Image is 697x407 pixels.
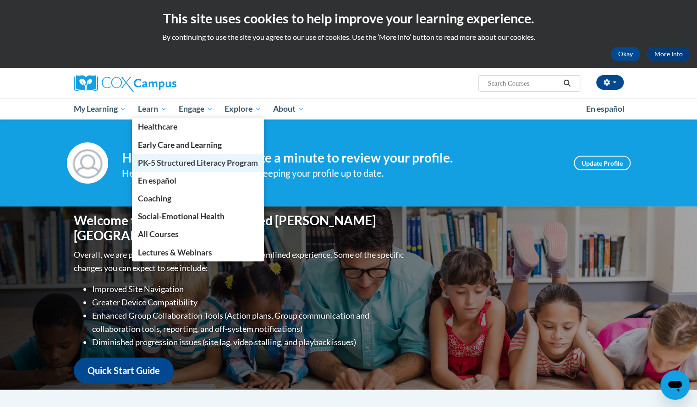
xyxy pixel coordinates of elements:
span: Learn [138,103,167,114]
p: Overall, we are proud to provide you with a more streamlined experience. Some of the specific cha... [74,248,406,275]
li: Greater Device Compatibility [92,296,406,309]
span: Engage [179,103,213,114]
div: Help improve your experience by keeping your profile up to date. [122,166,560,181]
span: My Learning [73,103,126,114]
button: Account Settings [596,75,624,90]
span: All Courses [138,229,179,239]
a: Lectures & Webinars [132,244,264,261]
div: Main menu [60,98,637,119]
li: Diminished progression issues (site lag, video stalling, and playback issues) [92,336,406,349]
span: En español [138,176,176,185]
img: Profile Image [67,142,108,184]
button: Okay [611,47,640,61]
a: En español [580,99,631,119]
a: Early Care and Learning [132,136,264,154]
a: About [267,98,310,119]
iframe: Button to launch messaging window [660,370,690,400]
a: En español [132,172,264,190]
a: Social-Emotional Health [132,207,264,225]
a: Explore [219,98,267,119]
a: My Learning [68,98,132,119]
span: Social-Emotional Health [138,212,225,221]
a: Quick Start Guide [74,358,174,384]
li: Improved Site Navigation [92,282,406,296]
span: PK-5 Structured Literacy Program [138,158,258,168]
h1: Welcome to the new and improved [PERSON_NAME][GEOGRAPHIC_DATA] [74,213,406,244]
a: More Info [647,47,690,61]
a: Update Profile [574,156,631,170]
a: Engage [173,98,219,119]
input: Search Courses [487,78,560,89]
a: Coaching [132,190,264,207]
p: By continuing to use the site you agree to our use of cookies. Use the ‘More info’ button to read... [7,32,690,42]
h2: This site uses cookies to help improve your learning experience. [7,9,690,27]
a: All Courses [132,225,264,243]
a: PK-5 Structured Literacy Program [132,154,264,172]
a: Healthcare [132,118,264,136]
span: Coaching [138,194,171,203]
span: About [273,103,304,114]
span: Early Care and Learning [138,140,222,150]
a: Cox Campus [74,75,248,92]
li: Enhanced Group Collaboration Tools (Action plans, Group communication and collaboration tools, re... [92,309,406,336]
span: Lectures & Webinars [138,248,212,257]
a: Learn [132,98,173,119]
img: Cox Campus [74,75,176,92]
span: En español [586,104,625,114]
span: Explore [225,103,261,114]
h4: Hi [PERSON_NAME]! Take a minute to review your profile. [122,150,560,166]
span: Healthcare [138,122,177,131]
button: Search [560,78,574,89]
